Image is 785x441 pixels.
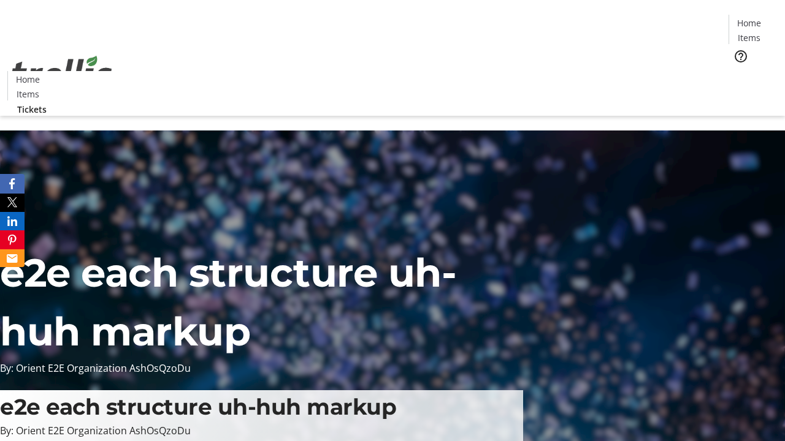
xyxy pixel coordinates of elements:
[738,71,768,84] span: Tickets
[7,42,117,104] img: Orient E2E Organization AshOsQzoDu's Logo
[729,31,768,44] a: Items
[17,103,47,116] span: Tickets
[738,31,760,44] span: Items
[8,73,47,86] a: Home
[729,71,778,84] a: Tickets
[7,103,56,116] a: Tickets
[729,17,768,29] a: Home
[17,88,39,100] span: Items
[16,73,40,86] span: Home
[729,44,753,69] button: Help
[8,88,47,100] a: Items
[737,17,761,29] span: Home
